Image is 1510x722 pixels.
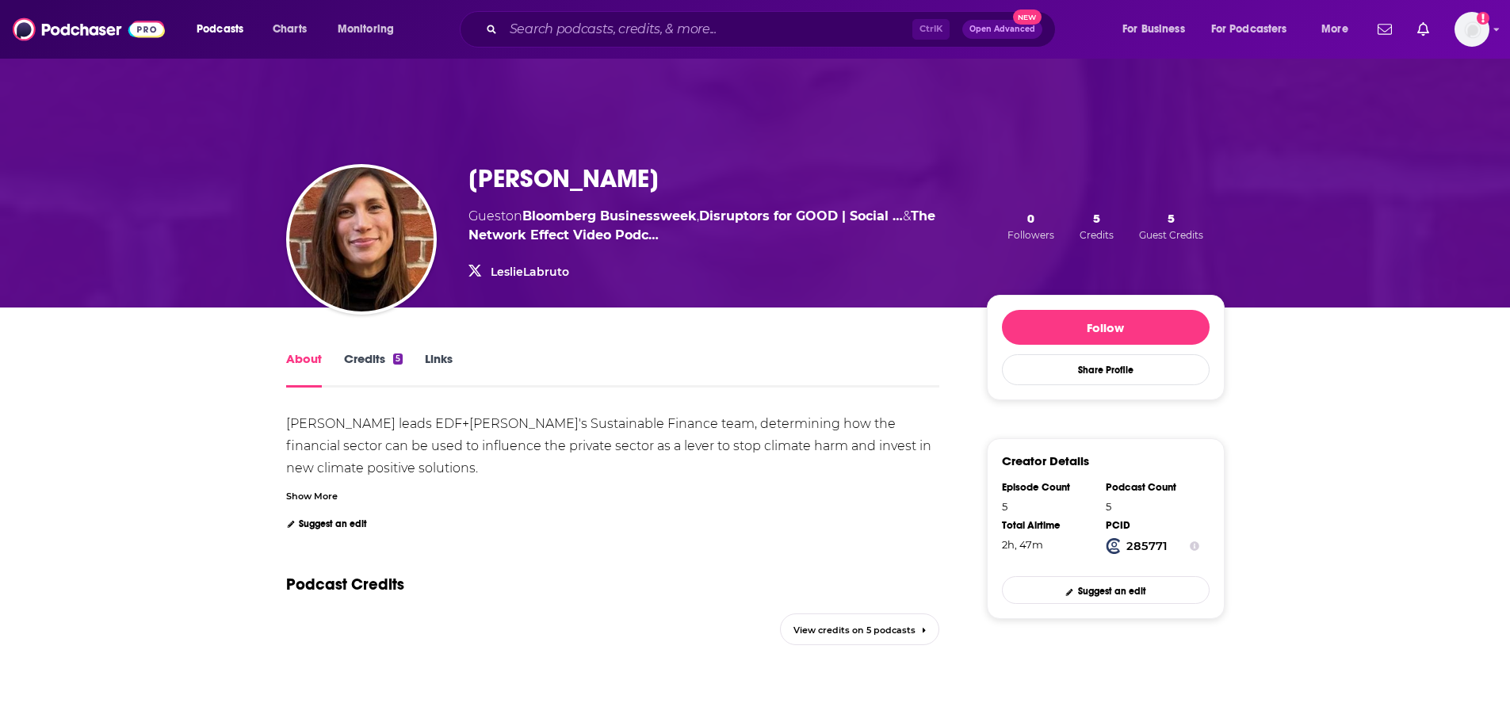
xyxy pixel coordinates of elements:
[1321,18,1348,40] span: More
[1106,481,1199,494] div: Podcast Count
[286,416,935,542] div: [PERSON_NAME] leads EDF+[PERSON_NAME]'s Sustainable Finance team, determining how the financial s...
[1190,538,1199,554] button: Show Info
[1106,500,1199,513] div: 5
[1075,210,1118,242] button: 5Credits
[1201,17,1310,42] button: open menu
[1080,229,1114,241] span: Credits
[1477,12,1489,25] svg: Add a profile image
[1002,538,1043,551] span: 2 hours, 47 minutes, 26 seconds
[1126,539,1168,553] strong: 285771
[1106,538,1122,554] img: Podchaser Creator ID logo
[185,17,264,42] button: open menu
[491,265,569,279] a: LeslieLabruto
[962,20,1042,39] button: Open AdvancedNew
[1455,12,1489,47] img: User Profile
[1002,354,1210,385] button: Share Profile
[780,613,939,646] a: View credits on 5 podcasts
[286,518,368,529] a: Suggest an edit
[699,208,903,223] a: Disruptors for GOOD | Social Entrepreneurs and Social Enterprises
[393,353,403,365] div: 5
[1455,12,1489,47] span: Logged in as lexiemichel
[506,208,697,223] span: on
[197,18,243,40] span: Podcasts
[327,17,415,42] button: open menu
[475,11,1071,48] div: Search podcasts, credits, & more...
[425,351,453,388] a: Links
[1002,576,1210,604] a: Suggest an edit
[1007,229,1054,241] span: Followers
[903,208,911,223] span: &
[468,163,659,194] h1: [PERSON_NAME]
[1168,211,1175,226] span: 5
[1002,500,1095,513] div: 5
[286,351,322,388] a: About
[1013,10,1042,25] span: New
[13,14,165,44] img: Podchaser - Follow, Share and Rate Podcasts
[286,575,404,594] a: Podcast Credits
[273,18,307,40] span: Charts
[1002,519,1095,532] div: Total Airtime
[522,208,697,223] a: Bloomberg Businessweek
[1122,18,1185,40] span: For Business
[793,625,916,636] span: View credits on 5 podcasts
[1106,519,1199,532] div: PCID
[1139,229,1203,241] span: Guest Credits
[1111,17,1205,42] button: open menu
[912,19,950,40] span: Ctrl K
[289,167,434,311] img: Leslie Labruto
[697,208,699,223] span: ,
[1455,12,1489,47] button: Show profile menu
[969,25,1035,33] span: Open Advanced
[262,17,316,42] a: Charts
[1002,310,1210,345] button: Follow
[1211,18,1287,40] span: For Podcasters
[1027,211,1034,226] span: 0
[1134,210,1208,242] button: 5Guest Credits
[468,208,506,223] span: Guest
[338,18,394,40] span: Monitoring
[1411,16,1435,43] a: Show notifications dropdown
[1003,210,1059,242] button: 0Followers
[1002,481,1095,494] div: Episode Count
[1002,453,1089,468] h3: Creator Details
[503,17,912,42] input: Search podcasts, credits, & more...
[1371,16,1398,43] a: Show notifications dropdown
[1310,17,1368,42] button: open menu
[344,351,403,388] a: Credits5
[1093,211,1100,226] span: 5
